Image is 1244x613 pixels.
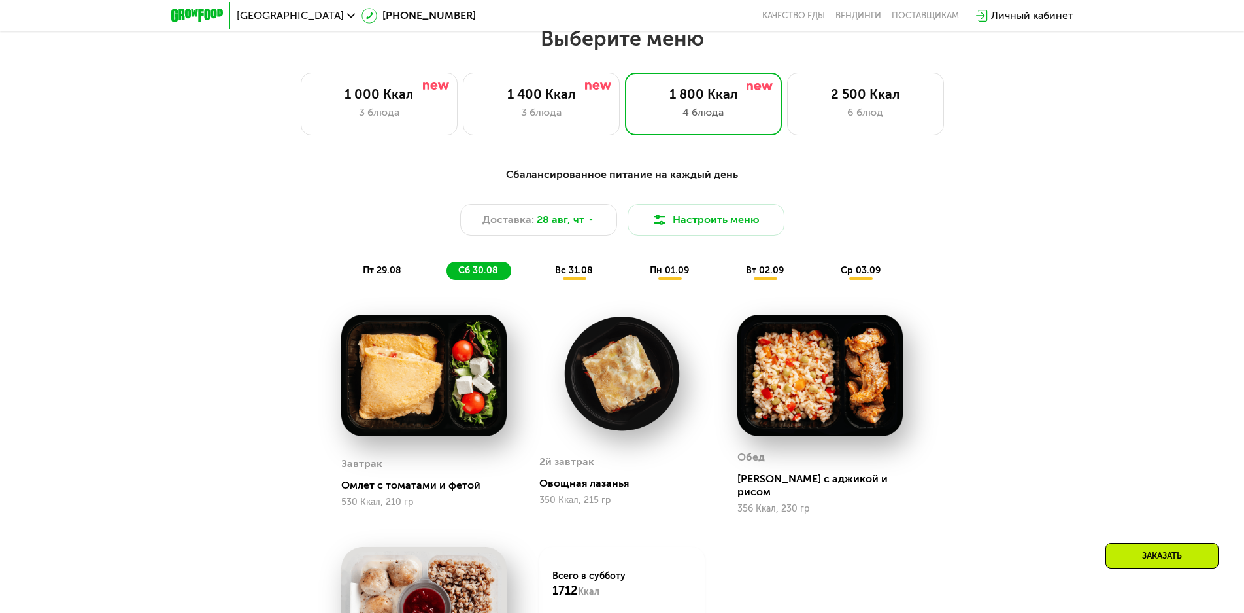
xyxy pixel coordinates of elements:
div: 356 Ккал, 230 гр [737,504,903,514]
div: 6 блюд [801,105,930,120]
span: [GEOGRAPHIC_DATA] [237,10,344,21]
div: 3 блюда [314,105,444,120]
div: Омлет с томатами и фетой [341,479,517,492]
a: Качество еды [762,10,825,21]
span: вт 02.09 [746,265,784,276]
div: Сбалансированное питание на каждый день [235,167,1009,183]
div: 1 800 Ккал [639,86,768,102]
div: Овощная лазанья [539,477,715,490]
div: 1 400 Ккал [477,86,606,102]
div: Завтрак [341,454,382,474]
div: 2 500 Ккал [801,86,930,102]
div: Обед [737,447,765,467]
h2: Выберите меню [42,26,1202,52]
div: Личный кабинет [991,8,1073,24]
span: 1712 [552,584,578,598]
div: 3 блюда [477,105,606,120]
span: вс 31.08 [555,265,593,276]
div: [PERSON_NAME] с аджикой и рисом [737,472,913,499]
span: пт 29.08 [363,265,401,276]
div: 1 000 Ккал [314,86,444,102]
span: 28 авг, чт [537,212,584,228]
span: пн 01.09 [650,265,689,276]
a: [PHONE_NUMBER] [361,8,476,24]
span: Ккал [578,586,599,597]
div: поставщикам [892,10,959,21]
div: Всего в субботу [552,570,692,599]
span: Доставка: [482,212,534,228]
div: 350 Ккал, 215 гр [539,495,705,506]
a: Вендинги [835,10,881,21]
div: 2й завтрак [539,452,594,472]
span: ср 03.09 [841,265,881,276]
span: сб 30.08 [458,265,498,276]
button: Настроить меню [628,204,784,236]
div: 4 блюда [639,105,768,120]
div: Заказать [1105,543,1219,569]
div: 530 Ккал, 210 гр [341,497,507,508]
